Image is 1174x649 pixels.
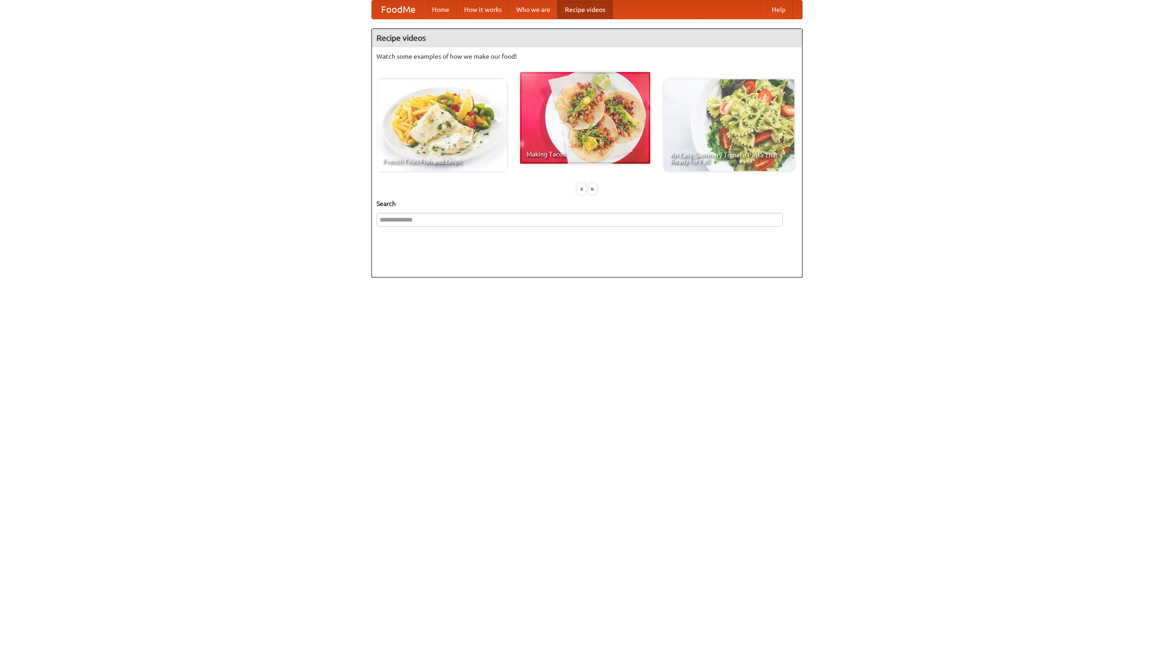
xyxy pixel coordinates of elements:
[377,79,507,171] a: French Fries Fish and Chips
[764,0,793,19] a: Help
[558,0,613,19] a: Recipe videos
[526,151,644,157] span: Making Tacos
[372,29,802,47] h4: Recipe videos
[664,79,794,171] a: An Easy, Summery Tomato Pasta That's Ready for Fall
[383,158,500,165] span: French Fries Fish and Chips
[425,0,457,19] a: Home
[377,199,797,208] h5: Search
[670,152,788,165] span: An Easy, Summery Tomato Pasta That's Ready for Fall
[457,0,509,19] a: How it works
[520,72,650,164] a: Making Tacos
[377,52,797,61] p: Watch some examples of how we make our food!
[588,183,597,194] div: »
[577,183,586,194] div: «
[372,0,425,19] a: FoodMe
[509,0,558,19] a: Who we are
